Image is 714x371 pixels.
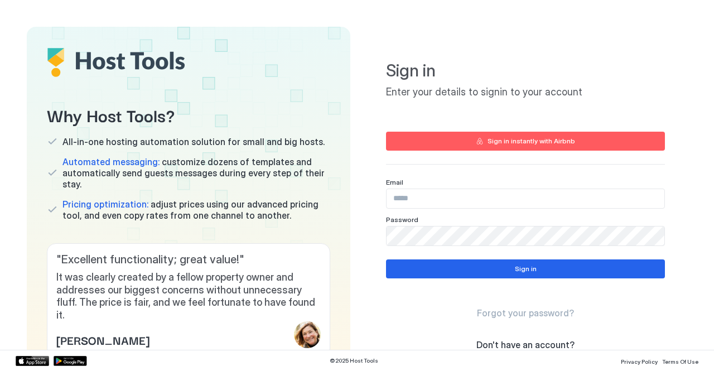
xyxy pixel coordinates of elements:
span: Enter your details to signin to your account [386,86,665,99]
span: Why Host Tools? [47,102,330,127]
a: Terms Of Use [662,355,698,367]
span: Sign in [386,60,665,81]
div: profile [294,321,321,348]
span: Pricing optimization: [62,199,148,210]
span: Email [386,178,403,186]
span: Forgot your password? [477,307,574,319]
div: Sign in instantly with Airbnb [488,136,575,146]
span: It was clearly created by a fellow property owner and addresses our biggest concerns without unne... [56,271,321,321]
a: App Store [16,356,49,366]
span: adjust prices using our advanced pricing tool, and even copy rates from one channel to another. [62,199,330,221]
button: Sign in [386,259,665,278]
div: Sign in [515,264,537,274]
span: " Excellent functionality; great value! " [56,253,321,267]
span: customize dozens of templates and automatically send guests messages during every step of their s... [62,156,330,190]
button: Sign in instantly with Airbnb [386,132,665,151]
a: Forgot your password? [477,307,574,319]
span: All-in-one hosting automation solution for small and big hosts. [62,136,325,147]
span: Privacy Policy [621,358,658,365]
a: Google Play Store [54,356,87,366]
input: Input Field [387,189,664,208]
span: Don't have an account? [476,339,575,350]
a: Privacy Policy [621,355,658,367]
span: Terms Of Use [662,358,698,365]
span: Automated messaging: [62,156,160,167]
span: Password [386,215,418,224]
input: Input Field [387,227,664,245]
span: [PERSON_NAME] [56,331,149,348]
span: © 2025 Host Tools [330,357,378,364]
